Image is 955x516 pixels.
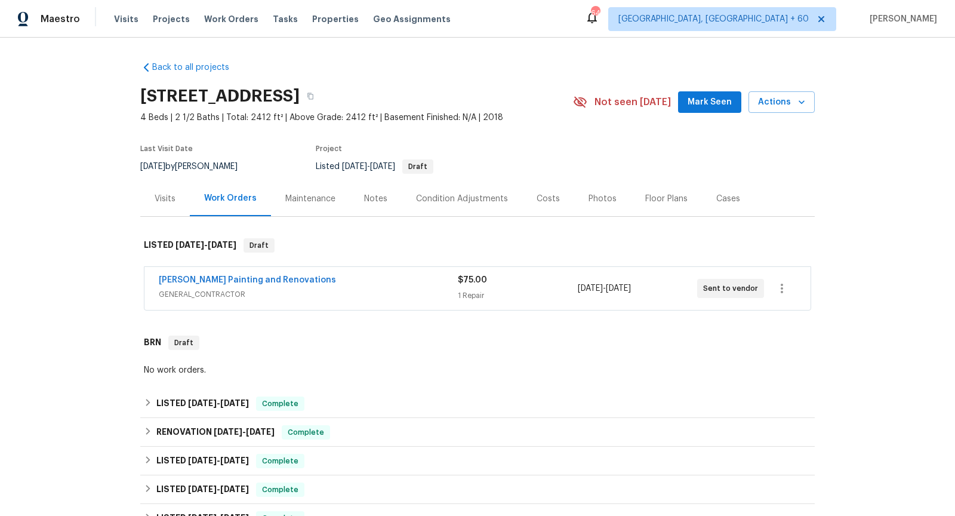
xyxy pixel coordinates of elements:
[156,397,249,411] h6: LISTED
[342,162,395,171] span: -
[159,276,336,284] a: [PERSON_NAME] Painting and Renovations
[156,483,249,497] h6: LISTED
[594,96,671,108] span: Not seen [DATE]
[140,226,815,265] div: LISTED [DATE]-[DATE]Draft
[316,162,433,171] span: Listed
[156,454,249,468] h6: LISTED
[153,13,190,25] span: Projects
[537,193,560,205] div: Costs
[188,399,217,407] span: [DATE]
[188,485,249,493] span: -
[703,282,763,294] span: Sent to vendor
[370,162,395,171] span: [DATE]
[159,288,458,300] span: GENERAL_CONTRACTOR
[188,399,249,407] span: -
[245,239,273,251] span: Draft
[140,159,252,174] div: by [PERSON_NAME]
[865,13,937,25] span: [PERSON_NAME]
[458,290,577,302] div: 1 Repair
[204,13,258,25] span: Work Orders
[140,162,165,171] span: [DATE]
[283,426,329,438] span: Complete
[140,90,300,102] h2: [STREET_ADDRESS]
[140,389,815,418] div: LISTED [DATE]-[DATE]Complete
[678,91,741,113] button: Mark Seen
[606,284,631,293] span: [DATE]
[140,112,573,124] span: 4 Beds | 2 1/2 Baths | Total: 2412 ft² | Above Grade: 2412 ft² | Basement Finished: N/A | 2018
[300,85,321,107] button: Copy Address
[403,163,432,170] span: Draft
[246,428,275,436] span: [DATE]
[373,13,451,25] span: Geo Assignments
[188,456,249,465] span: -
[220,399,249,407] span: [DATE]
[758,95,805,110] span: Actions
[140,62,255,73] a: Back to all projects
[175,241,236,249] span: -
[458,276,487,284] span: $75.00
[144,238,236,253] h6: LISTED
[618,13,809,25] span: [GEOGRAPHIC_DATA], [GEOGRAPHIC_DATA] + 60
[140,324,815,362] div: BRN Draft
[578,282,631,294] span: -
[257,398,303,410] span: Complete
[220,485,249,493] span: [DATE]
[144,336,161,350] h6: BRN
[257,455,303,467] span: Complete
[170,337,198,349] span: Draft
[342,162,367,171] span: [DATE]
[716,193,740,205] div: Cases
[578,284,603,293] span: [DATE]
[285,193,335,205] div: Maintenance
[257,484,303,496] span: Complete
[140,475,815,504] div: LISTED [DATE]-[DATE]Complete
[140,145,193,152] span: Last Visit Date
[364,193,387,205] div: Notes
[155,193,175,205] div: Visits
[208,241,236,249] span: [DATE]
[204,192,257,204] div: Work Orders
[688,95,732,110] span: Mark Seen
[316,145,342,152] span: Project
[41,13,80,25] span: Maestro
[188,485,217,493] span: [DATE]
[144,364,811,376] div: No work orders.
[156,425,275,440] h6: RENOVATION
[591,7,599,19] div: 640
[220,456,249,465] span: [DATE]
[748,91,815,113] button: Actions
[140,418,815,447] div: RENOVATION [DATE]-[DATE]Complete
[273,15,298,23] span: Tasks
[188,456,217,465] span: [DATE]
[645,193,688,205] div: Floor Plans
[214,428,275,436] span: -
[140,447,815,475] div: LISTED [DATE]-[DATE]Complete
[175,241,204,249] span: [DATE]
[589,193,617,205] div: Photos
[214,428,242,436] span: [DATE]
[416,193,508,205] div: Condition Adjustments
[312,13,359,25] span: Properties
[114,13,138,25] span: Visits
